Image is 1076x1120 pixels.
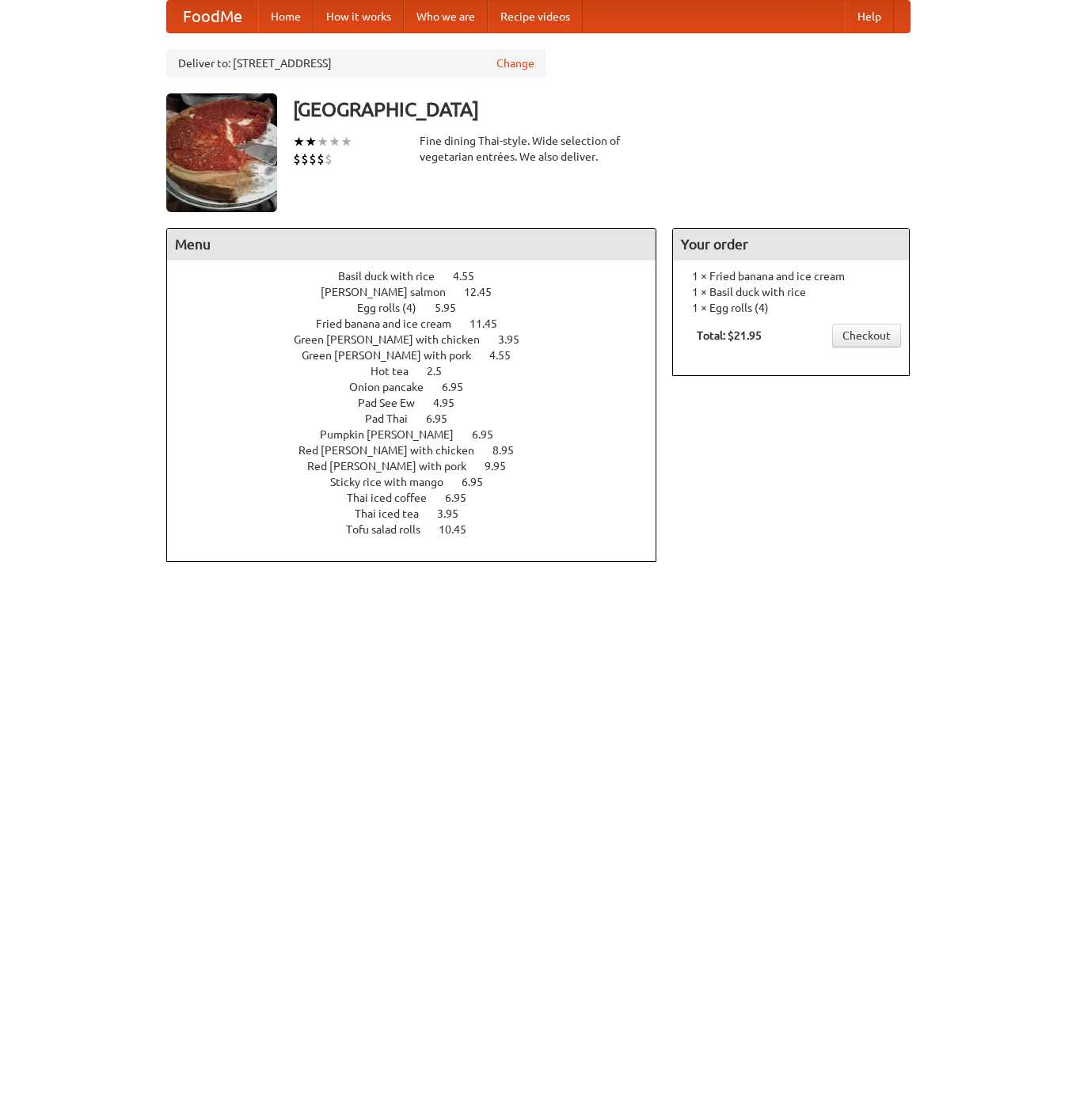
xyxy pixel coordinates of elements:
[355,507,488,520] a: Thai iced tea 3.95
[488,1,583,32] a: Recipe videos
[439,523,482,536] span: 10.45
[302,349,540,362] a: Green [PERSON_NAME] with pork 4.55
[697,329,762,342] b: Total: $21.95
[321,286,521,298] a: [PERSON_NAME] salmon 12.45
[445,492,482,504] span: 6.95
[489,349,527,362] span: 4.55
[338,270,504,283] a: Basil duck with rice 4.55
[498,333,535,346] span: 3.95
[358,397,431,409] span: Pad See Ew
[338,270,451,283] span: Basil duck with rice
[298,444,543,457] a: Red [PERSON_NAME] with chicken 8.95
[357,302,432,314] span: Egg rolls (4)
[437,507,474,520] span: 3.95
[330,476,459,488] span: Sticky rice with mango
[681,268,901,284] li: 1 × Fried banana and ice cream
[317,133,329,150] li: ★
[442,381,479,393] span: 6.95
[320,428,470,441] span: Pumpkin [PERSON_NAME]
[301,150,309,168] li: $
[309,150,317,168] li: $
[330,476,512,488] a: Sticky rice with mango 6.95
[329,133,340,150] li: ★
[355,507,435,520] span: Thai iced tea
[427,365,458,378] span: 2.5
[673,229,909,260] h4: Your order
[426,412,463,425] span: 6.95
[472,428,509,441] span: 6.95
[316,317,527,330] a: Fried banana and ice cream 11.45
[681,284,901,300] li: 1 × Basil duck with rice
[433,397,470,409] span: 4.95
[681,300,901,316] li: 1 × Egg rolls (4)
[420,133,657,165] div: Fine dining Thai-style. Wide selection of vegetarian entrées. We also deliver.
[346,523,496,536] a: Tofu salad rolls 10.45
[340,133,352,150] li: ★
[167,1,258,32] a: FoodMe
[293,93,911,125] h3: [GEOGRAPHIC_DATA]
[371,365,424,378] span: Hot tea
[365,412,424,425] span: Pad Thai
[258,1,314,32] a: Home
[462,476,499,488] span: 6.95
[349,381,439,393] span: Onion pancake
[314,1,404,32] a: How it works
[470,317,513,330] span: 11.45
[298,444,490,457] span: Red [PERSON_NAME] with chicken
[294,333,496,346] span: Green [PERSON_NAME] with chicken
[293,133,305,150] li: ★
[832,324,901,347] a: Checkout
[317,150,325,168] li: $
[404,1,488,32] a: Who we are
[307,460,482,473] span: Red [PERSON_NAME] with pork
[307,460,535,473] a: Red [PERSON_NAME] with pork 9.95
[293,150,301,168] li: $
[845,1,894,32] a: Help
[492,444,530,457] span: 8.95
[453,270,490,283] span: 4.55
[325,150,333,168] li: $
[294,333,549,346] a: Green [PERSON_NAME] with chicken 3.95
[347,492,443,504] span: Thai iced coffee
[305,133,317,150] li: ★
[358,397,484,409] a: Pad See Ew 4.95
[167,229,656,260] h4: Menu
[357,302,485,314] a: Egg rolls (4) 5.95
[371,365,471,378] a: Hot tea 2.5
[496,55,534,71] a: Change
[302,349,487,362] span: Green [PERSON_NAME] with pork
[435,302,472,314] span: 5.95
[464,286,508,298] span: 12.45
[166,49,546,78] div: Deliver to: [STREET_ADDRESS]
[347,492,496,504] a: Thai iced coffee 6.95
[320,428,523,441] a: Pumpkin [PERSON_NAME] 6.95
[321,286,462,298] span: [PERSON_NAME] salmon
[166,93,277,212] img: angular.jpg
[365,412,477,425] a: Pad Thai 6.95
[316,317,467,330] span: Fried banana and ice cream
[485,460,522,473] span: 9.95
[349,381,492,393] a: Onion pancake 6.95
[346,523,436,536] span: Tofu salad rolls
